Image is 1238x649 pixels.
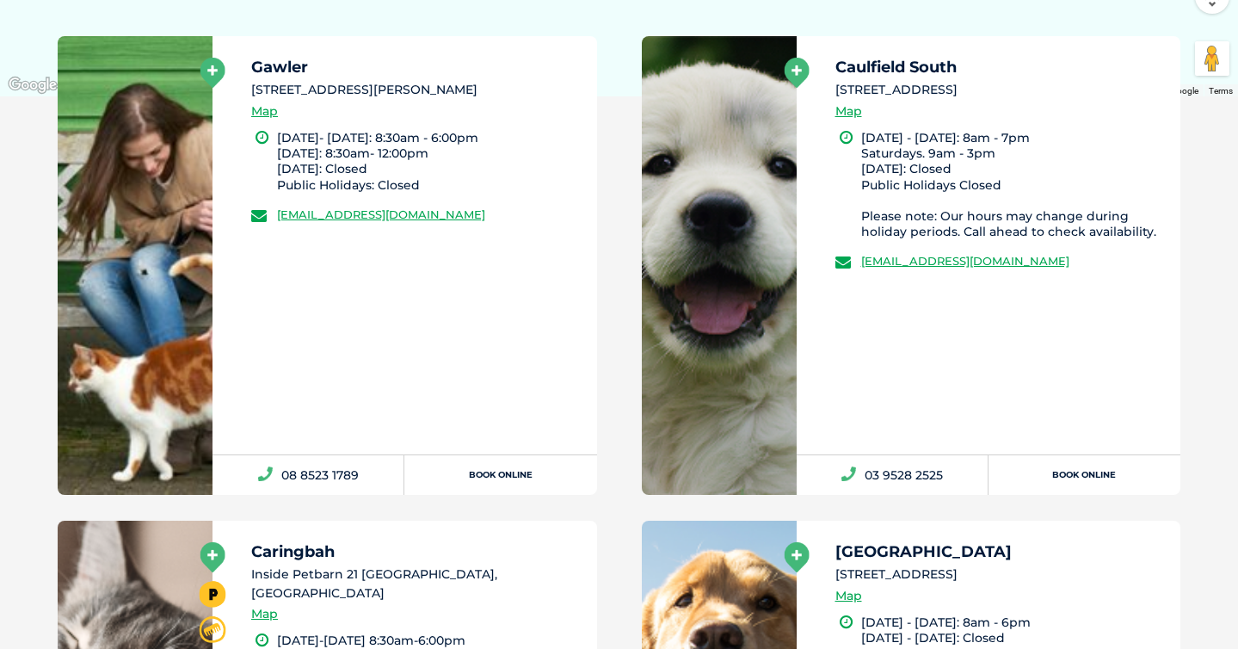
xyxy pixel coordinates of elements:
a: Click to see this area on Google Maps [4,74,61,96]
img: Google [4,74,61,96]
li: Inside Petbarn 21 [GEOGRAPHIC_DATA], [GEOGRAPHIC_DATA] [251,566,582,603]
li: [STREET_ADDRESS] [835,566,1166,584]
a: 08 8523 1789 [212,455,404,495]
li: [DATE] - [DATE]: 8am - 7pm Saturdays. 9am - 3pm [DATE]: Closed Public Holidays Closed Please note... [861,130,1166,239]
a: 03 9528 2525 [797,455,989,495]
li: [STREET_ADDRESS] [835,81,1166,99]
button: Drag Pegman onto the map to open Street View [1195,41,1229,76]
a: Map [835,102,862,121]
a: [EMAIL_ADDRESS][DOMAIN_NAME] [861,254,1069,268]
li: [STREET_ADDRESS][PERSON_NAME] [251,81,582,99]
a: Map [251,102,278,121]
h5: Gawler [251,59,582,75]
a: Map [835,586,862,606]
h5: Caulfield South [835,59,1166,75]
a: Book Online [989,455,1180,495]
a: Map [251,604,278,624]
li: [DATE] - [DATE]: 8am - 6pm [DATE] - [DATE]: Closed [861,615,1166,646]
a: Book Online [404,455,596,495]
h5: Caringbah [251,544,582,559]
h5: [GEOGRAPHIC_DATA] [835,544,1166,559]
li: [DATE]- [DATE]: 8:30am - 6:00pm [DATE]: 8:30am- 12:00pm [DATE]: Closed Public Holidays: Closed [277,130,582,193]
a: [EMAIL_ADDRESS][DOMAIN_NAME] [277,207,485,221]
